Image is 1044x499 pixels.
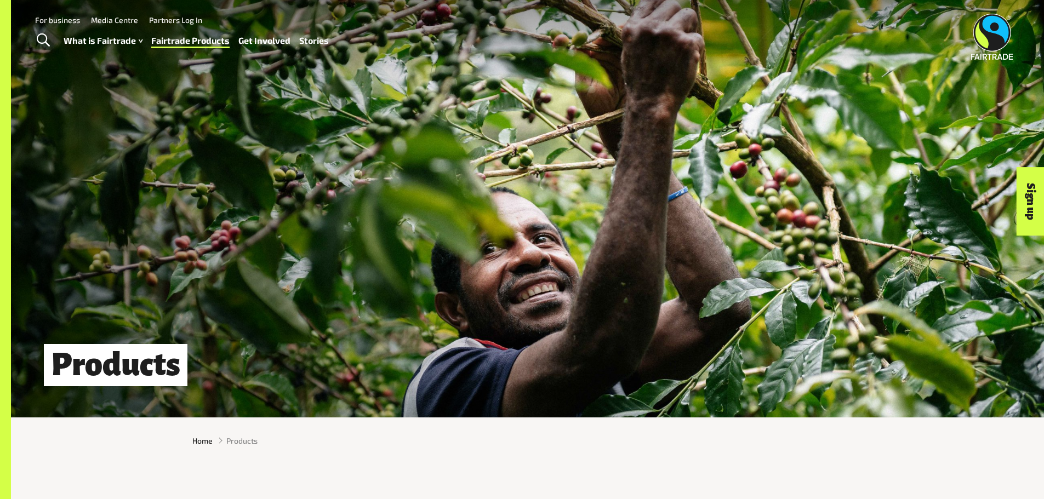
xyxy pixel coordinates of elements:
[226,435,258,446] span: Products
[238,33,290,49] a: Get Involved
[30,27,56,54] a: Toggle Search
[149,15,202,25] a: Partners Log In
[151,33,230,49] a: Fairtrade Products
[44,344,187,386] h1: Products
[35,15,80,25] a: For business
[64,33,142,49] a: What is Fairtrade
[91,15,138,25] a: Media Centre
[971,14,1013,60] img: Fairtrade Australia New Zealand logo
[299,33,329,49] a: Stories
[192,435,213,446] a: Home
